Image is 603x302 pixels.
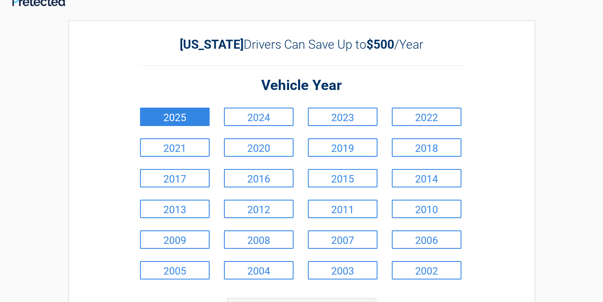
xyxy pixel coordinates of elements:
[392,261,461,279] a: 2002
[366,37,394,52] b: $500
[224,138,294,157] a: 2020
[308,200,377,218] a: 2011
[180,37,244,52] b: [US_STATE]
[392,108,461,126] a: 2022
[392,138,461,157] a: 2018
[308,261,377,279] a: 2003
[308,138,377,157] a: 2019
[224,200,294,218] a: 2012
[224,230,294,249] a: 2008
[138,76,465,95] h2: Vehicle Year
[140,261,210,279] a: 2005
[140,108,210,126] a: 2025
[140,230,210,249] a: 2009
[224,169,294,187] a: 2016
[140,200,210,218] a: 2013
[392,230,461,249] a: 2006
[224,108,294,126] a: 2024
[308,230,377,249] a: 2007
[392,169,461,187] a: 2014
[140,138,210,157] a: 2021
[392,200,461,218] a: 2010
[224,261,294,279] a: 2004
[138,37,465,52] h2: Drivers Can Save Up to /Year
[308,169,377,187] a: 2015
[308,108,377,126] a: 2023
[140,169,210,187] a: 2017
